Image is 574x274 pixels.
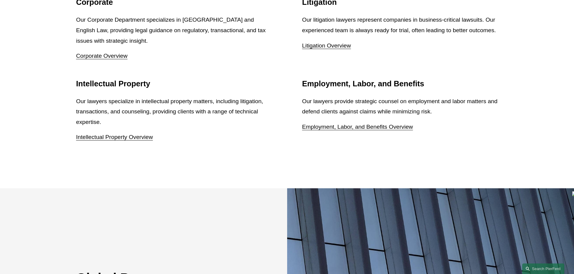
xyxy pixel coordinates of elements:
[76,134,153,140] a: Intellectual Property Overview
[302,79,498,88] h2: Employment, Labor, and Benefits
[302,15,498,35] p: Our litigation lawyers represent companies in business-critical lawsuits. Our experienced team is...
[522,263,564,274] a: Search this site
[76,15,272,46] p: Our Corporate Department specializes in [GEOGRAPHIC_DATA] and English Law, providing legal guidan...
[76,53,128,59] a: Corporate Overview
[76,96,272,128] p: Our lawyers specialize in intellectual property matters, including litigation, transactions, and ...
[302,96,498,117] p: Our lawyers provide strategic counsel on employment and labor matters and defend clients against ...
[76,79,272,88] h2: Intellectual Property
[302,124,413,130] a: Employment, Labor, and Benefits Overview
[302,42,351,49] a: Litigation Overview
